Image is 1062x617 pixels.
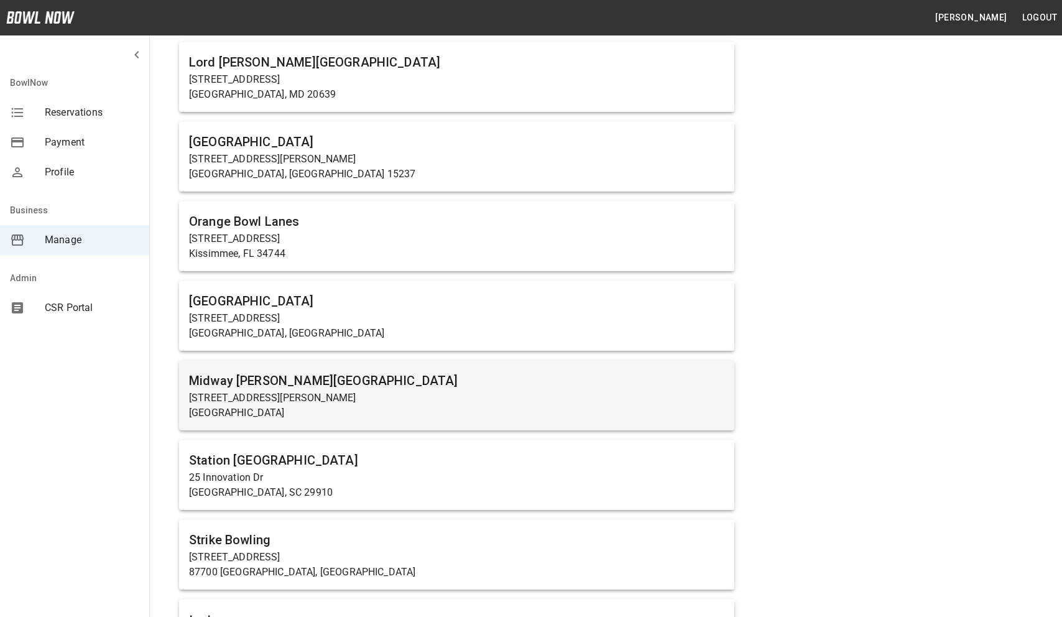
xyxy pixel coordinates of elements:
span: CSR Portal [45,300,139,315]
p: [STREET_ADDRESS] [189,311,724,326]
span: Profile [45,165,139,180]
button: [PERSON_NAME] [930,6,1012,29]
p: [STREET_ADDRESS] [189,231,724,246]
p: [STREET_ADDRESS] [189,72,724,87]
p: [GEOGRAPHIC_DATA] [189,406,724,420]
h6: [GEOGRAPHIC_DATA] [189,291,724,311]
h6: Strike Bowling [189,530,724,550]
h6: Orange Bowl Lanes [189,211,724,231]
p: [STREET_ADDRESS][PERSON_NAME] [189,152,724,167]
p: [GEOGRAPHIC_DATA], MD 20639 [189,87,724,102]
p: [GEOGRAPHIC_DATA], SC 29910 [189,485,724,500]
p: 87700 [GEOGRAPHIC_DATA], [GEOGRAPHIC_DATA] [189,565,724,580]
h6: Lord [PERSON_NAME][GEOGRAPHIC_DATA] [189,52,724,72]
span: Manage [45,233,139,248]
p: [STREET_ADDRESS] [189,550,724,565]
p: Kissimmee, FL 34744 [189,246,724,261]
span: Reservations [45,105,139,120]
p: [GEOGRAPHIC_DATA], [GEOGRAPHIC_DATA] [189,326,724,341]
h6: Midway [PERSON_NAME][GEOGRAPHIC_DATA] [189,371,724,391]
h6: [GEOGRAPHIC_DATA] [189,132,724,152]
img: logo [6,11,75,24]
span: Payment [45,135,139,150]
h6: Station [GEOGRAPHIC_DATA] [189,450,724,470]
p: 25 Innovation Dr [189,470,724,485]
p: [STREET_ADDRESS][PERSON_NAME] [189,391,724,406]
p: [GEOGRAPHIC_DATA], [GEOGRAPHIC_DATA] 15237 [189,167,724,182]
button: Logout [1017,6,1062,29]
